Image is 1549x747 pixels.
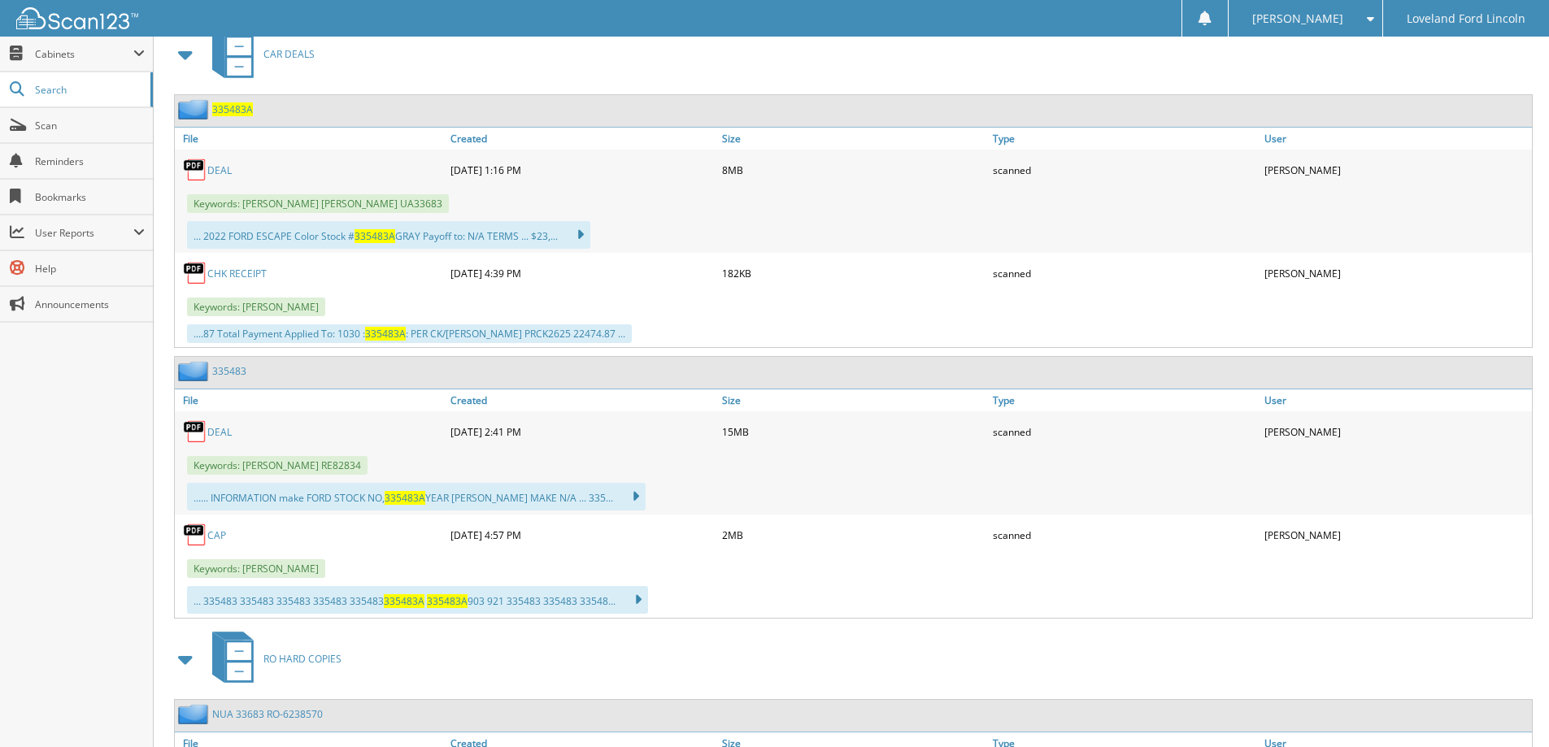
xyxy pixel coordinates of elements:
a: Size [718,389,990,411]
img: PDF.png [183,158,207,182]
a: Type [989,128,1260,150]
span: 335483A [384,594,424,608]
span: 335483A [365,327,406,341]
a: User [1260,128,1532,150]
div: 2MB [718,519,990,551]
a: Created [446,389,718,411]
div: [PERSON_NAME] [1260,519,1532,551]
img: folder2.png [178,704,212,724]
span: Bookmarks [35,190,145,204]
span: Reminders [35,154,145,168]
img: PDF.png [183,523,207,547]
span: CAR DEALS [263,47,315,61]
a: 335483A [212,102,253,116]
span: Keywords: [PERSON_NAME] [187,559,325,578]
div: ... 2022 FORD ESCAPE Color Stock # GRAY Payoff to: N/A TERMS ... $23,... [187,221,590,249]
div: [PERSON_NAME] [1260,415,1532,448]
div: 8MB [718,154,990,186]
div: 182KB [718,257,990,289]
div: [DATE] 2:41 PM [446,415,718,448]
a: CAR DEALS [202,22,315,86]
span: Scan [35,119,145,132]
span: Keywords: [PERSON_NAME] [PERSON_NAME] UA33683 [187,194,449,213]
a: DEAL [207,425,232,439]
img: PDF.png [183,261,207,285]
div: [DATE] 4:39 PM [446,257,718,289]
a: DEAL [207,163,232,177]
img: folder2.png [178,99,212,119]
a: CAP [207,528,226,542]
div: ... 335483 335483 335483 335483 335483 903 921 335483 335483 33548... [187,586,648,614]
a: User [1260,389,1532,411]
span: Announcements [35,297,145,311]
a: Size [718,128,990,150]
div: scanned [989,415,1260,448]
a: NUA 33683 RO-6238570 [212,707,323,721]
span: User Reports [35,226,133,240]
span: 335483A [355,229,395,243]
img: scan123-logo-white.svg [16,7,138,29]
div: ....87 Total Payment Applied To: 1030 : : PER CK/[PERSON_NAME] PRCK2625 22474.87 ... [187,324,632,343]
div: 15MB [718,415,990,448]
span: Keywords: [PERSON_NAME] RE82834 [187,456,368,475]
a: Created [446,128,718,150]
a: RO HARD COPIES [202,627,342,691]
img: folder2.png [178,361,212,381]
span: Keywords: [PERSON_NAME] [187,297,325,316]
div: scanned [989,154,1260,186]
div: [DATE] 1:16 PM [446,154,718,186]
span: 335483A [385,491,425,505]
iframe: Chat Widget [1468,669,1549,747]
span: 335483A [427,594,468,608]
div: scanned [989,519,1260,551]
a: File [175,389,446,411]
span: Cabinets [35,47,133,61]
a: Type [989,389,1260,411]
img: PDF.png [183,419,207,444]
a: CHK RECEIPT [207,267,267,280]
a: File [175,128,446,150]
span: [PERSON_NAME] [1252,14,1343,24]
a: 335483 [212,364,246,378]
div: [PERSON_NAME] [1260,154,1532,186]
span: Search [35,83,142,97]
div: [DATE] 4:57 PM [446,519,718,551]
div: scanned [989,257,1260,289]
span: RO HARD COPIES [263,652,342,666]
span: Loveland Ford Lincoln [1407,14,1525,24]
div: [PERSON_NAME] [1260,257,1532,289]
div: ...... INFORMATION make FORD STOCK NO, YEAR [PERSON_NAME] MAKE N/A ... 335... [187,483,646,510]
span: Help [35,262,145,276]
